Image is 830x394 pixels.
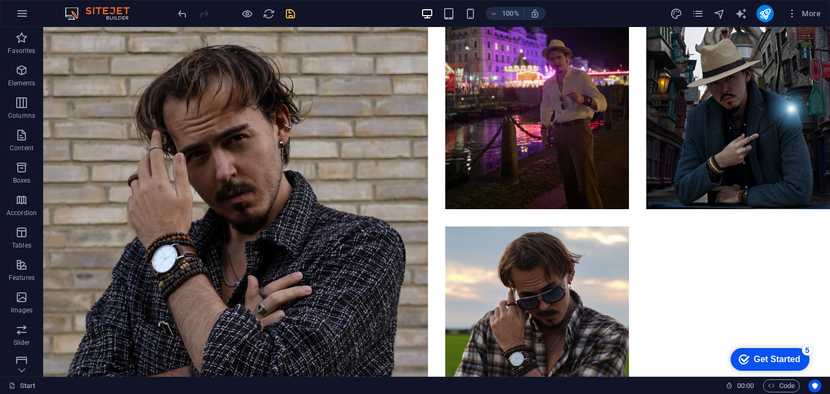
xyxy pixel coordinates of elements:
i: Undo: Change padding (Ctrl+Z) [176,8,189,20]
button: save [284,7,297,20]
button: design [670,7,683,20]
p: Tables [12,241,31,250]
button: Usercentrics [808,379,821,392]
span: More [787,8,821,19]
div: Get Started [32,12,78,22]
button: text_generator [735,7,748,20]
button: reload [262,7,275,20]
button: undo [176,7,189,20]
div: 5 [80,2,91,13]
a: Click to cancel selection. Double-click to open Pages [9,379,36,392]
img: Editor Logo [62,7,143,20]
p: Images [11,306,33,315]
p: Columns [8,111,35,120]
button: 100% [486,7,524,20]
i: Publish [759,8,771,20]
p: Slider [14,338,30,347]
i: Pages (Ctrl+Alt+S) [692,8,704,20]
i: Reload page [263,8,275,20]
button: navigator [713,7,726,20]
p: Features [9,273,35,282]
p: Content [10,144,34,152]
p: Accordion [6,209,37,217]
h6: 100% [502,7,519,20]
button: publish [757,5,774,22]
button: pages [692,7,705,20]
i: Navigator [713,8,726,20]
i: AI Writer [735,8,747,20]
p: Elements [8,79,36,88]
button: Code [763,379,800,392]
div: Get Started 5 items remaining, 0% complete [9,5,88,28]
p: Favorites [8,46,35,55]
span: 00 00 [737,379,754,392]
i: On resize automatically adjust zoom level to fit chosen device. [530,9,540,18]
h6: Session time [726,379,754,392]
i: Design (Ctrl+Alt+Y) [670,8,682,20]
button: Click here to leave preview mode and continue editing [240,7,253,20]
button: More [782,5,825,22]
span: Code [768,379,795,392]
p: Boxes [13,176,31,185]
span: : [745,382,746,390]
